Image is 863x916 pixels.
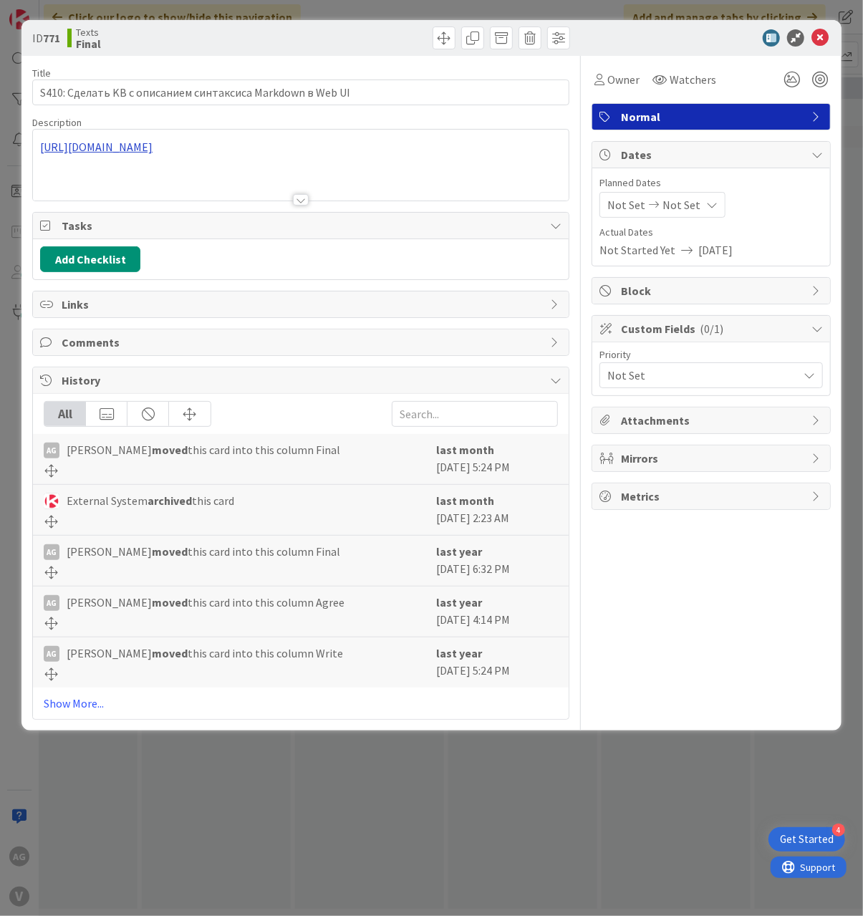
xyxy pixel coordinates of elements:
div: [DATE] 4:14 PM [436,594,558,630]
input: type card name here... [32,79,569,105]
span: Owner [607,71,640,88]
b: moved [152,595,188,609]
b: 771 [43,31,60,45]
input: Search... [392,401,558,427]
span: Comments [62,334,543,351]
span: Texts [76,26,101,38]
span: Not Set [607,196,645,213]
div: AG [44,595,59,611]
span: Description [32,116,82,129]
span: Links [62,296,543,313]
b: last year [436,646,482,660]
span: Normal [621,108,804,125]
b: last year [436,544,482,559]
b: archived [148,493,192,508]
b: last month [436,493,494,508]
a: Show More... [44,695,558,712]
span: Actual Dates [599,225,823,240]
span: [PERSON_NAME] this card into this column Write [67,645,343,662]
img: ES [44,493,59,509]
div: [DATE] 6:32 PM [436,543,558,579]
span: Not Set [662,196,700,213]
label: Title [32,67,51,79]
span: [PERSON_NAME] this card into this column Final [67,543,340,560]
span: Planned Dates [599,175,823,191]
span: Dates [621,146,804,163]
b: Final [76,38,101,49]
span: Support [30,2,65,19]
b: moved [152,646,188,660]
b: moved [152,544,188,559]
div: AG [44,544,59,560]
div: Open Get Started checklist, remaining modules: 4 [768,827,845,852]
div: AG [44,443,59,458]
span: Mirrors [621,450,804,467]
span: Not Set [607,365,791,385]
span: Block [621,282,804,299]
span: [DATE] [698,241,733,259]
b: moved [152,443,188,457]
span: External System this card [67,492,234,509]
span: Custom Fields [621,320,804,337]
b: last year [436,595,482,609]
span: [PERSON_NAME] this card into this column Final [67,441,340,458]
div: [DATE] 5:24 PM [436,441,558,477]
span: ( 0/1 ) [700,322,723,336]
span: Metrics [621,488,804,505]
div: AG [44,646,59,662]
span: Attachments [621,412,804,429]
span: ID [32,29,60,47]
span: Tasks [62,217,543,234]
div: 4 [832,824,845,837]
div: Get Started [780,832,834,847]
b: last month [436,443,494,457]
span: History [62,372,543,389]
div: [DATE] 2:23 AM [436,492,558,528]
div: Priority [599,349,823,360]
div: All [44,402,86,426]
span: [PERSON_NAME] this card into this column Agree [67,594,344,611]
span: Watchers [670,71,716,88]
button: Add Checklist [40,246,140,272]
a: [URL][DOMAIN_NAME] [40,140,153,154]
span: Not Started Yet [599,241,675,259]
div: [DATE] 5:24 PM [436,645,558,680]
